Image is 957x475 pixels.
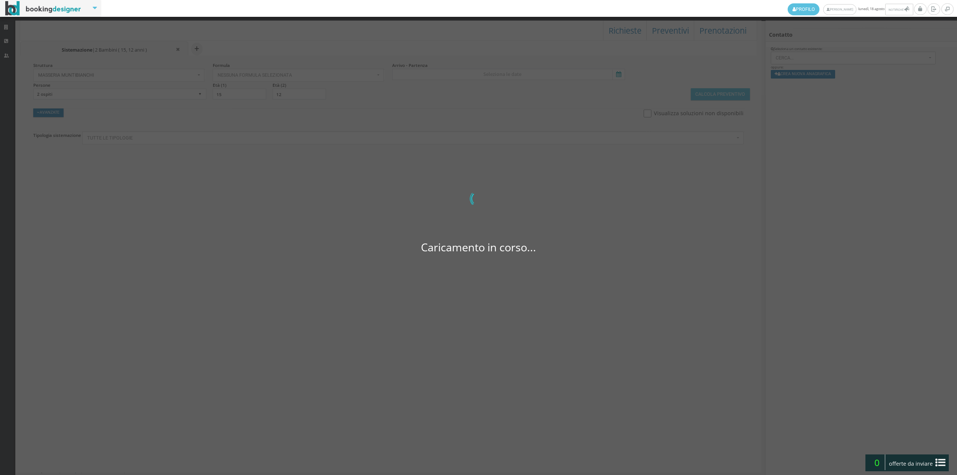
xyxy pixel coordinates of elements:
span: offerte da inviare [887,458,935,470]
a: [PERSON_NAME] [823,4,856,15]
span: 0 [869,454,885,470]
span: lunedì, 18 agosto [788,3,914,15]
button: Notifiche [885,4,913,15]
img: BookingDesigner.com [5,1,81,16]
a: Profilo [788,3,819,15]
